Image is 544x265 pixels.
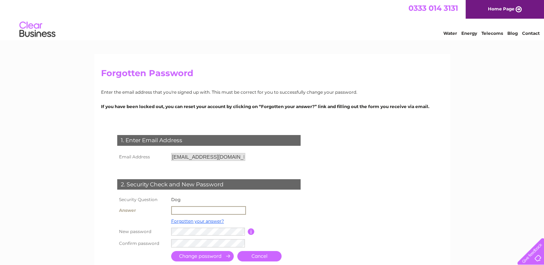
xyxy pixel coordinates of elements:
[115,204,169,217] th: Answer
[115,226,169,237] th: New password
[461,31,477,36] a: Energy
[101,68,443,82] h2: Forgotten Password
[248,228,255,235] input: Information
[171,197,180,202] label: Dog
[19,19,56,41] img: logo.png
[481,31,503,36] a: Telecoms
[115,195,169,204] th: Security Question
[443,31,457,36] a: Water
[101,89,443,96] p: Enter the email address that you're signed up with. This must be correct for you to successfully ...
[117,179,301,190] div: 2. Security Check and New Password
[522,31,540,36] a: Contact
[115,237,169,249] th: Confirm password
[408,4,458,13] a: 0333 014 3131
[171,251,234,261] input: Submit
[115,151,169,163] th: Email Address
[507,31,518,36] a: Blog
[171,218,224,224] a: Forgotten your answer?
[101,103,443,110] p: If you have been locked out, you can reset your account by clicking on “Forgotten your answer?” l...
[117,135,301,146] div: 1. Enter Email Address
[102,4,442,35] div: Clear Business is a trading name of Verastar Limited (registered in [GEOGRAPHIC_DATA] No. 3667643...
[237,251,282,261] a: Cancel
